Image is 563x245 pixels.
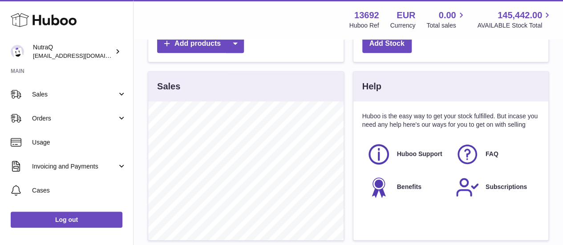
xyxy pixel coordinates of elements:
[397,183,421,191] span: Benefits
[32,186,126,195] span: Cases
[362,112,540,129] p: Huboo is the easy way to get your stock fulfilled. But incase you need any help here's our ways f...
[486,183,527,191] span: Subscriptions
[426,9,466,30] a: 0.00 Total sales
[455,175,535,199] a: Subscriptions
[367,142,446,166] a: Huboo Support
[455,142,535,166] a: FAQ
[397,150,442,158] span: Huboo Support
[397,9,415,21] strong: EUR
[157,80,180,92] h3: Sales
[33,43,113,60] div: NutraQ
[32,90,117,99] span: Sales
[390,21,416,30] div: Currency
[32,162,117,171] span: Invoicing and Payments
[477,9,552,30] a: 145,442.00 AVAILABLE Stock Total
[354,9,379,21] strong: 13692
[349,21,379,30] div: Huboo Ref
[367,175,446,199] a: Benefits
[477,21,552,30] span: AVAILABLE Stock Total
[11,212,122,228] a: Log out
[32,138,126,147] span: Usage
[439,9,456,21] span: 0.00
[498,9,542,21] span: 145,442.00
[157,35,244,53] a: Add products
[32,114,117,123] span: Orders
[426,21,466,30] span: Total sales
[11,45,24,58] img: internalAdmin-13692@internal.huboo.com
[362,80,381,92] h3: Help
[33,52,131,59] span: [EMAIL_ADDRESS][DOMAIN_NAME]
[362,35,412,53] a: Add Stock
[486,150,498,158] span: FAQ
